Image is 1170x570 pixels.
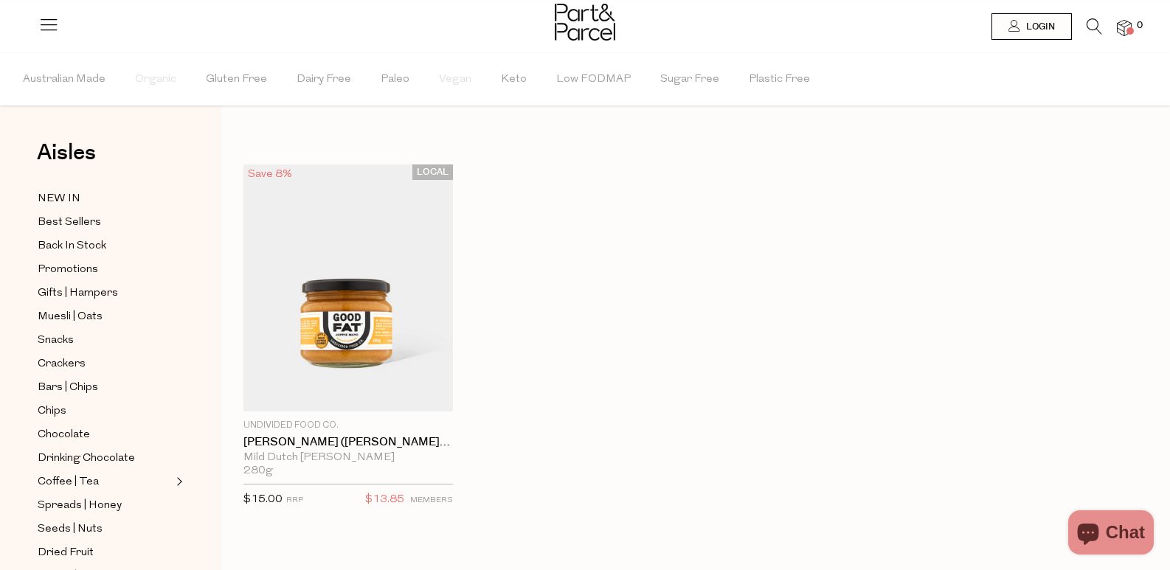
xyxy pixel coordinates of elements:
span: Crackers [38,355,86,373]
span: Gluten Free [206,54,267,105]
span: Snacks [38,332,74,350]
span: NEW IN [38,190,80,208]
span: Gifts | Hampers [38,285,118,302]
span: Chips [38,403,66,420]
a: Snacks [38,331,172,350]
span: Low FODMAP [556,54,631,105]
span: $15.00 [243,494,283,505]
span: 0 [1133,19,1146,32]
span: $13.85 [365,490,404,510]
span: 280g [243,465,273,478]
span: Chocolate [38,426,90,444]
span: Dried Fruit [38,544,94,562]
span: Back In Stock [38,237,106,255]
span: Keto [501,54,527,105]
a: Back In Stock [38,237,172,255]
div: Mild Dutch [PERSON_NAME] [243,451,453,465]
span: Plastic Free [749,54,810,105]
a: Dried Fruit [38,543,172,562]
span: LOCAL [412,164,453,180]
a: NEW IN [38,190,172,208]
a: Drinking Chocolate [38,449,172,468]
a: Muesli | Oats [38,307,172,326]
img: Curry (Joppie) Mayo [243,164,453,411]
a: [PERSON_NAME] ([PERSON_NAME]) [PERSON_NAME] [243,436,453,449]
div: Save 8% [243,164,297,184]
inbox-online-store-chat: Shopify online store chat [1064,510,1158,558]
a: Spreads | Honey [38,496,172,515]
a: Aisles [37,142,96,178]
a: Promotions [38,260,172,279]
small: RRP [286,496,303,504]
a: Bars | Chips [38,378,172,397]
span: Aisles [37,136,96,169]
span: Best Sellers [38,214,101,232]
span: Muesli | Oats [38,308,103,326]
a: Best Sellers [38,213,172,232]
span: Australian Made [23,54,105,105]
span: Sugar Free [660,54,719,105]
span: Bars | Chips [38,379,98,397]
a: Coffee | Tea [38,473,172,491]
span: Paleo [381,54,409,105]
small: MEMBERS [410,496,453,504]
p: Undivided Food Co. [243,419,453,432]
span: Spreads | Honey [38,497,122,515]
a: Chocolate [38,425,172,444]
span: Coffee | Tea [38,473,99,491]
span: Dairy Free [297,54,351,105]
span: Organic [135,54,176,105]
a: Crackers [38,355,172,373]
span: Seeds | Nuts [38,521,103,538]
a: Gifts | Hampers [38,284,172,302]
a: 0 [1117,20,1132,35]
a: Login [991,13,1072,40]
img: Part&Parcel [555,4,615,41]
span: Promotions [38,261,98,279]
button: Expand/Collapse Coffee | Tea [173,473,183,490]
span: Vegan [439,54,471,105]
a: Seeds | Nuts [38,520,172,538]
span: Drinking Chocolate [38,450,135,468]
a: Chips [38,402,172,420]
span: Login [1022,21,1055,33]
